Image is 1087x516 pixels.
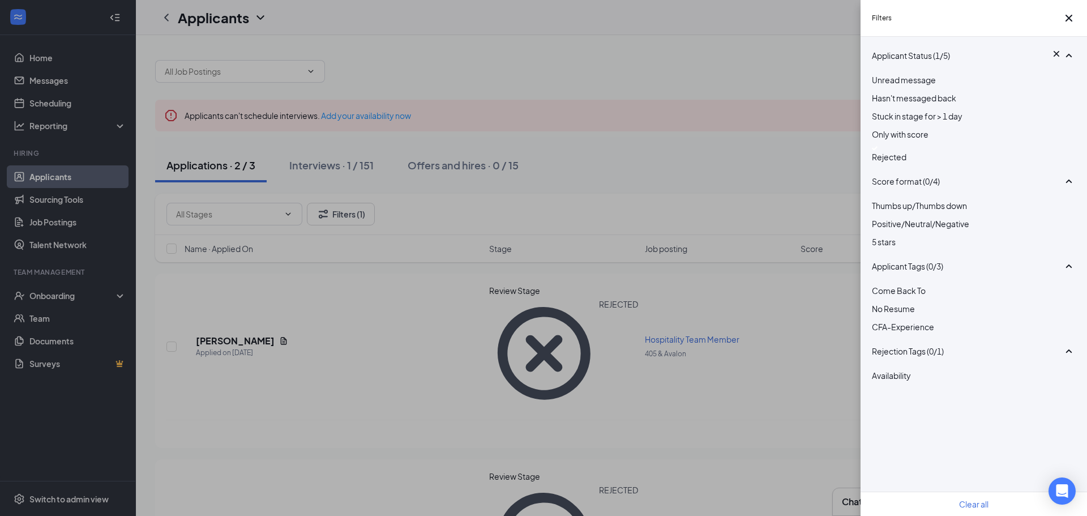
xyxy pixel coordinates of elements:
[872,370,911,381] span: Availability
[872,152,906,162] span: Rejected
[1062,49,1076,62] svg: SmallChevronUp
[872,129,928,139] span: Only with score
[872,201,967,211] span: Thumbs up/Thumbs down
[1062,259,1076,273] svg: SmallChevronUp
[872,49,950,62] span: Applicant Status (1/5)
[1062,11,1076,25] svg: Cross
[1051,48,1062,59] svg: Cross
[872,322,934,332] span: CFA-Experience
[872,175,940,187] span: Score format (0/4)
[872,345,944,357] span: Rejection Tags (0/1)
[872,75,936,85] span: Unread message
[872,304,915,314] span: No Resume
[959,498,988,510] button: Clear all
[872,13,892,23] h5: Filters
[872,146,878,151] img: checkbox
[1062,344,1076,358] svg: SmallChevronUp
[1049,477,1076,505] div: Open Intercom Messenger
[872,260,943,272] span: Applicant Tags (0/3)
[872,285,926,296] span: Come Back To
[1062,174,1076,188] svg: SmallChevronUp
[872,237,896,247] span: 5 stars
[872,219,969,229] span: Positive/Neutral/Negative
[872,111,962,121] span: Stuck in stage for > 1 day
[872,93,956,103] span: Hasn't messaged back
